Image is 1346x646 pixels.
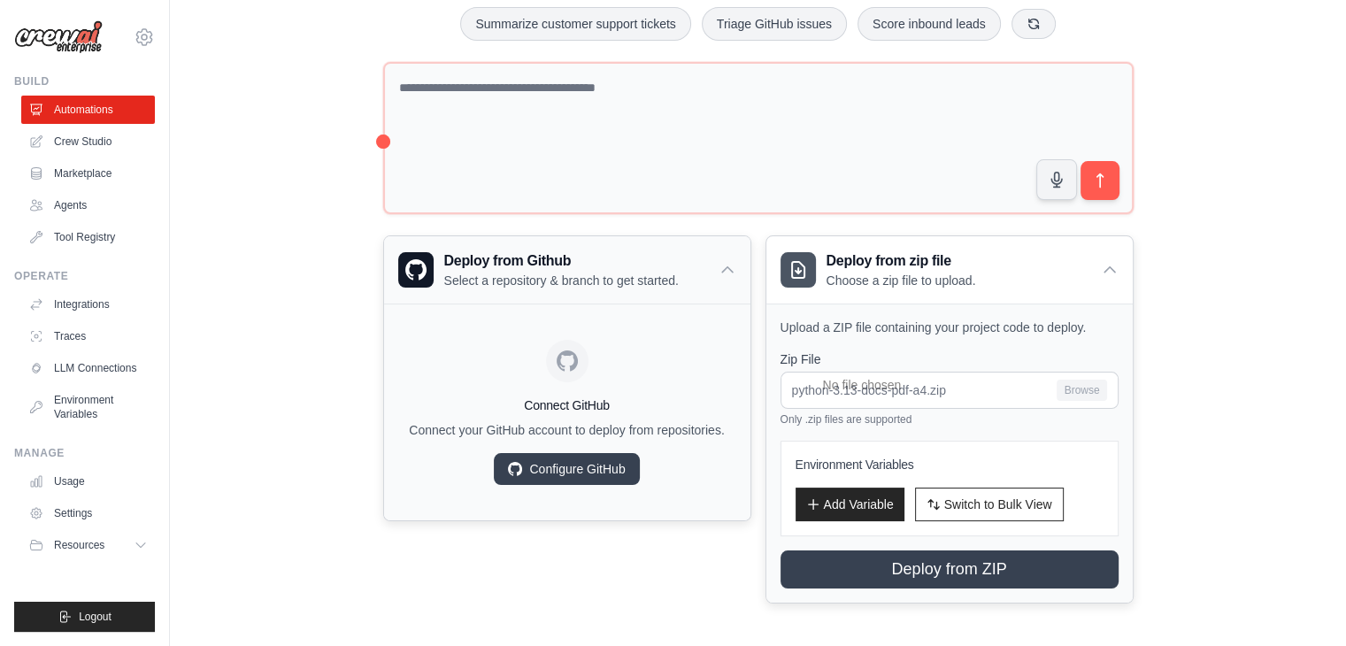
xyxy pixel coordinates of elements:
button: Triage GitHub issues [702,7,847,41]
a: Settings [21,499,155,527]
span: Switch to Bulk View [944,496,1052,513]
h4: Connect GitHub [398,396,736,414]
span: Logout [79,610,112,624]
a: Environment Variables [21,386,155,428]
a: Traces [21,322,155,350]
a: Usage [21,467,155,496]
div: Operate [14,269,155,283]
h3: Deploy from zip file [827,250,976,272]
img: Logo [14,20,103,54]
button: Resources [21,531,155,559]
a: Automations [21,96,155,124]
p: Choose a zip file to upload. [827,272,976,289]
input: python-3.13-docs-pdf-a4.zip Browse [781,372,1119,409]
p: Upload a ZIP file containing your project code to deploy. [781,319,1119,336]
button: Summarize customer support tickets [460,7,690,41]
span: Resources [54,538,104,552]
button: Score inbound leads [858,7,1001,41]
button: Add Variable [796,488,904,521]
p: Select a repository & branch to get started. [444,272,679,289]
a: Crew Studio [21,127,155,156]
a: LLM Connections [21,354,155,382]
a: Marketplace [21,159,155,188]
a: Configure GitHub [494,453,639,485]
a: Integrations [21,290,155,319]
h3: Environment Variables [796,456,1104,473]
button: Logout [14,602,155,632]
p: Connect your GitHub account to deploy from repositories. [398,421,736,439]
label: Zip File [781,350,1119,368]
button: Switch to Bulk View [915,488,1064,521]
p: Only .zip files are supported [781,412,1119,427]
div: Build [14,74,155,88]
button: Deploy from ZIP [781,550,1119,588]
a: Agents [21,191,155,219]
a: Tool Registry [21,223,155,251]
div: Manage [14,446,155,460]
h3: Deploy from Github [444,250,679,272]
